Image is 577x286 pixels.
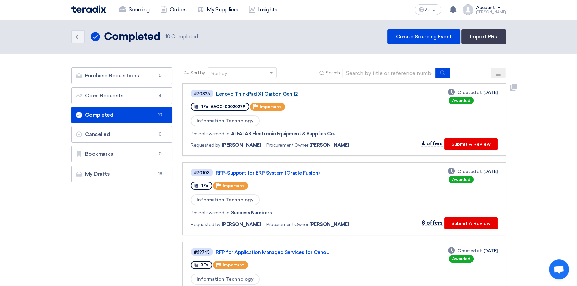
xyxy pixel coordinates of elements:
[449,255,474,263] div: Awarded
[156,171,164,177] span: 18
[211,70,227,77] div: Sort by
[191,209,229,216] span: Project awarded to
[476,5,495,11] div: Account
[549,259,569,279] a: Open chat
[449,176,474,183] div: Awarded
[71,126,173,143] a: Cancelled0
[114,2,155,17] a: Sourcing
[211,104,245,109] span: #ACC-00020279
[156,92,164,99] span: 4
[222,221,261,228] span: [PERSON_NAME]
[71,146,173,162] a: Bookmarks0
[223,183,244,188] span: Important
[444,217,498,229] button: Submit A Review
[191,142,220,149] span: Requested by
[326,69,340,76] span: Search
[457,247,482,254] span: Created at
[190,69,205,76] span: Sort by
[422,220,442,226] span: 8 offers
[266,142,308,149] span: Procurement Owner
[231,210,272,216] a: Success Numbers
[191,194,260,205] span: Information Technology
[309,142,349,149] span: [PERSON_NAME]
[71,166,173,182] a: My Drafts18
[104,30,160,44] h2: Completed
[192,2,243,17] a: My Suppliers
[457,168,482,175] span: Created at
[309,221,349,228] span: [PERSON_NAME]
[415,4,441,15] button: العربية
[194,171,210,175] div: #70103
[156,131,164,138] span: 0
[200,263,208,267] span: RFx
[71,107,173,123] a: Completed10
[342,68,436,78] input: Search by title or reference number
[156,151,164,157] span: 0
[71,67,173,84] a: Purchase Requisitions0
[156,72,164,79] span: 0
[194,250,210,254] div: #69745
[216,91,382,97] a: Lenovo ThinkPad X1 Carbon Gen 12
[223,263,244,267] span: Important
[222,142,261,149] span: [PERSON_NAME]
[266,221,308,228] span: Procurement Owner
[463,4,473,15] img: profile_test.png
[200,183,208,188] span: RFx
[191,274,260,285] span: Information Technology
[165,34,170,40] span: 10
[194,92,210,96] div: #70326
[71,87,173,104] a: Open Requests4
[71,5,106,13] img: Teradix logo
[165,33,198,41] span: Completed
[448,168,497,175] div: [DATE]
[191,130,229,137] span: Project awarded to
[387,29,460,44] a: Create Sourcing Event
[156,112,164,118] span: 10
[216,249,382,255] a: RFP for Application Managed Services for Ceno...
[448,89,497,96] div: [DATE]
[449,97,474,104] div: Awarded
[448,247,497,254] div: [DATE]
[155,2,192,17] a: Orders
[476,10,506,14] div: [PERSON_NAME]
[200,104,208,109] span: RFx
[243,2,282,17] a: Insights
[260,104,281,109] span: Important
[231,131,335,137] a: ALFALAK Electronic Equipment & Supplies Co.
[191,115,260,126] span: Information Technology
[461,29,506,44] a: Import PRs
[425,8,437,12] span: العربية
[216,170,382,176] a: RFP-Support for ERP System (Oracle Fusion)
[191,221,220,228] span: Requested by
[457,89,482,96] span: Created at
[444,138,498,150] button: Submit A Review
[421,141,442,147] span: 4 offers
